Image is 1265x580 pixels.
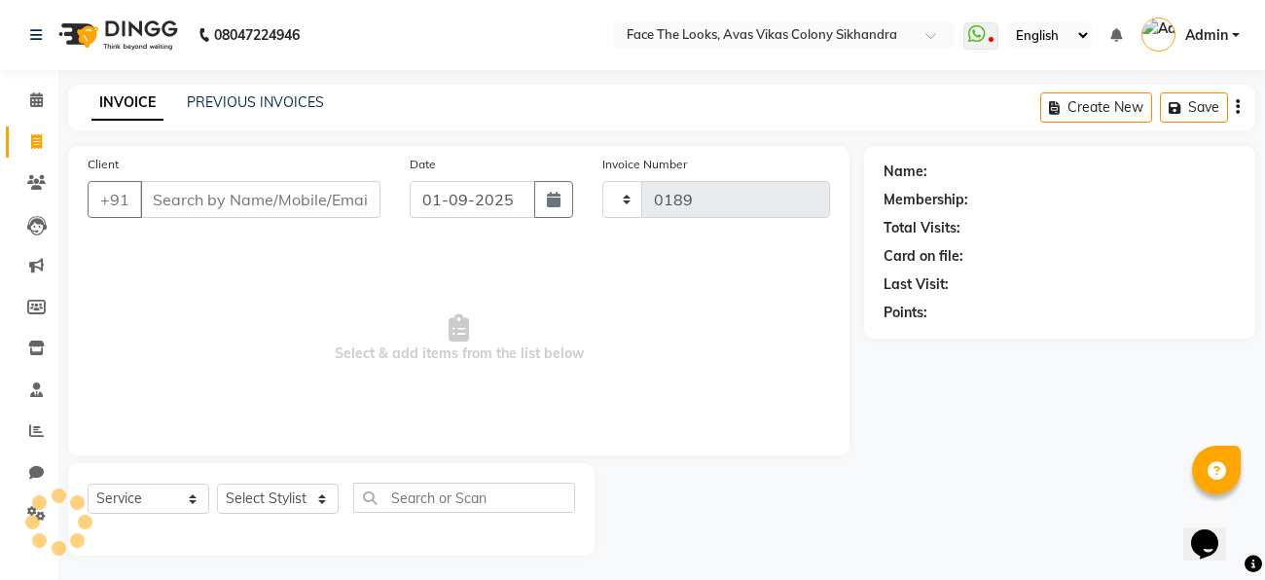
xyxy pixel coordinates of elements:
input: Search or Scan [353,483,575,513]
a: PREVIOUS INVOICES [187,93,324,111]
b: 08047224946 [214,8,300,62]
div: Name: [884,162,927,182]
button: Save [1160,92,1228,123]
img: logo [50,8,183,62]
div: Points: [884,303,927,323]
label: Client [88,156,119,173]
img: Admin [1141,18,1175,52]
label: Invoice Number [602,156,687,173]
iframe: chat widget [1183,502,1246,561]
div: Membership: [884,190,968,210]
button: +91 [88,181,142,218]
div: Card on file: [884,246,963,267]
a: INVOICE [91,86,163,121]
span: Select & add items from the list below [88,241,830,436]
label: Date [410,156,436,173]
button: Create New [1040,92,1152,123]
span: Admin [1185,25,1228,46]
input: Search by Name/Mobile/Email/Code [140,181,380,218]
div: Last Visit: [884,274,949,295]
div: Total Visits: [884,218,960,238]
